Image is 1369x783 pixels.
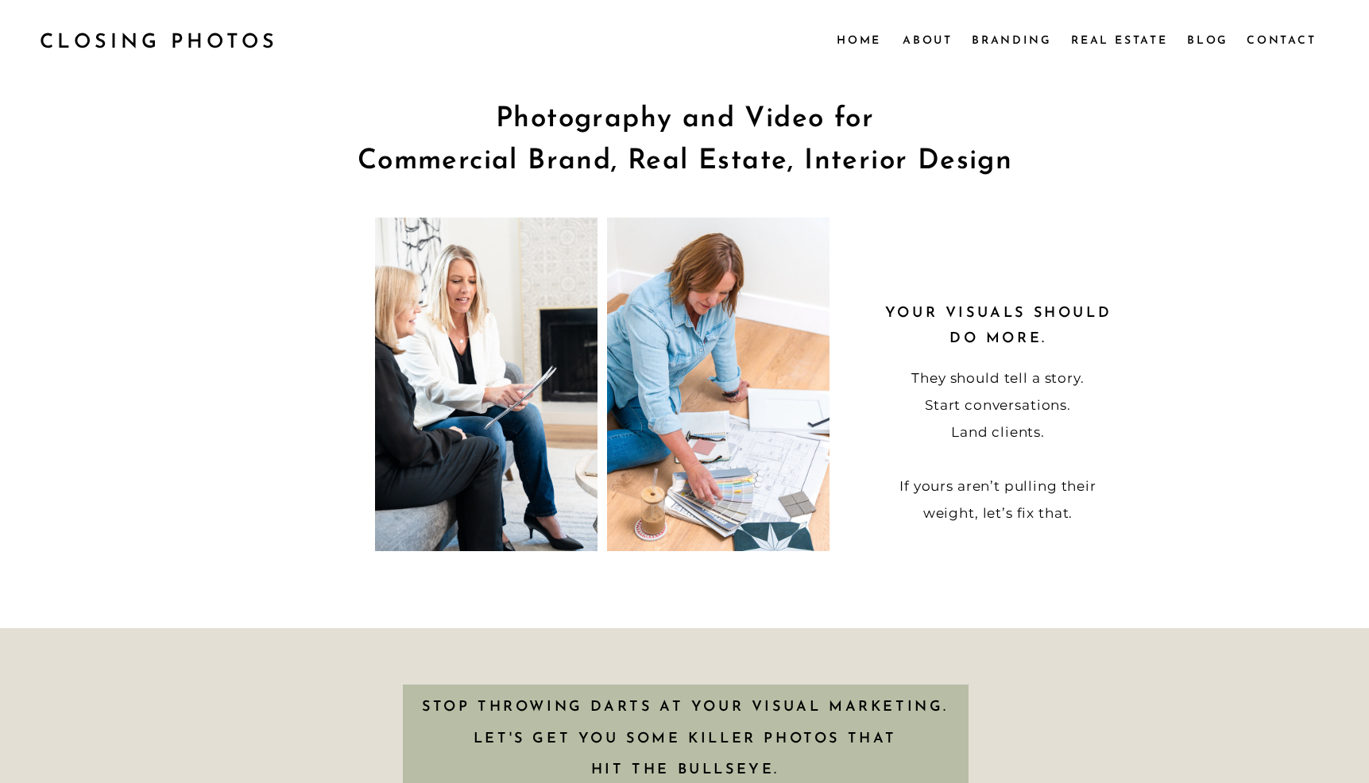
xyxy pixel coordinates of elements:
[1071,31,1171,48] a: Real Estate
[972,31,1053,48] a: Branding
[40,25,292,55] a: CLOSING PHOTOS
[837,31,881,48] a: Home
[208,99,1162,187] h1: Photography and Video for Commercial Brand, Real Estate, Interior Design
[876,364,1121,538] p: They should tell a story. Start conversations. Land clients. If yours aren’t pulling their weight...
[882,301,1116,350] h2: Your visuals should do more.
[903,31,951,48] a: About
[1187,31,1230,48] a: Blog
[1247,31,1315,48] a: Contact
